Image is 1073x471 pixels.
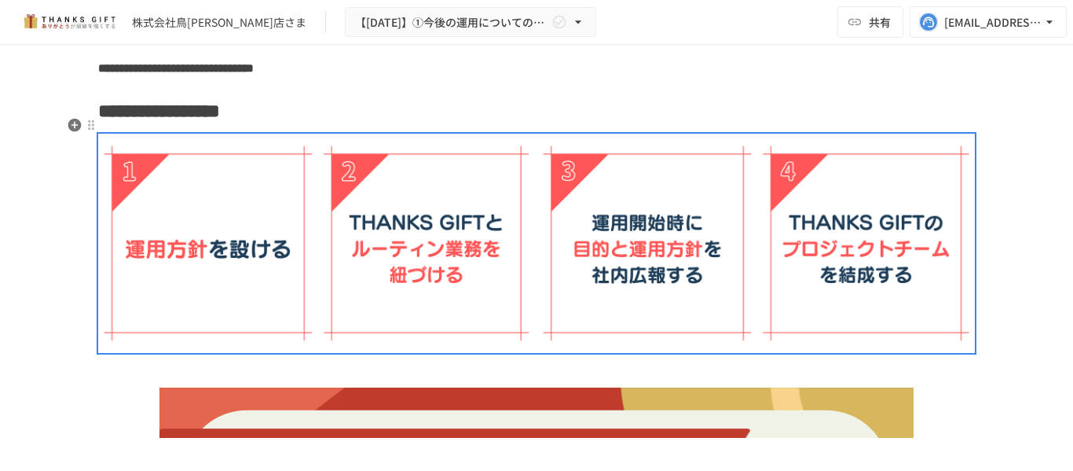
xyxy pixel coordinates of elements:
button: 【[DATE]】①今後の運用についてのご案内/THANKS GIFTキックオフMTG [345,7,596,38]
img: YZN41et5W0ePPSMdWV71eHDNaHdCnXbG0oTHdDiYgmz [98,134,975,353]
span: 共有 [869,13,891,31]
img: mMP1OxWUAhQbsRWCurg7vIHe5HqDpP7qZo7fRoNLXQh [19,9,119,35]
button: [EMAIL_ADDRESS][DOMAIN_NAME] [910,6,1067,38]
div: 株式会社鳥[PERSON_NAME]店さま [132,14,306,31]
div: [EMAIL_ADDRESS][DOMAIN_NAME] [944,13,1042,32]
span: 【[DATE]】①今後の運用についてのご案内/THANKS GIFTキックオフMTG [355,13,548,32]
button: 共有 [837,6,903,38]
